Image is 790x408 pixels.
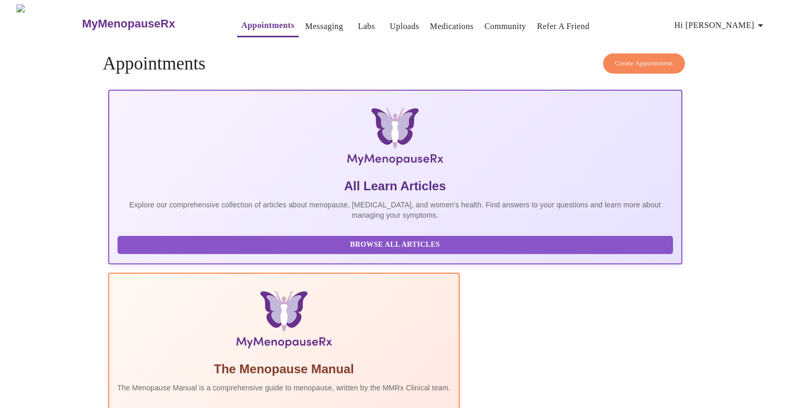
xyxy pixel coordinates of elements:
[118,178,673,194] h5: All Learn Articles
[426,16,478,37] button: Medications
[615,58,673,69] span: Create Appointment
[537,19,590,34] a: Refer a Friend
[675,18,767,33] span: Hi [PERSON_NAME]
[241,18,294,33] a: Appointments
[237,15,298,37] button: Appointments
[430,19,474,34] a: Medications
[203,107,587,170] img: MyMenopauseRx Logo
[670,15,771,36] button: Hi [PERSON_NAME]
[603,53,685,74] button: Create Appointment
[301,16,347,37] button: Messaging
[386,16,423,37] button: Uploads
[82,17,175,31] h3: MyMenopauseRx
[118,200,673,220] p: Explore our comprehensive collection of articles about menopause, [MEDICAL_DATA], and women's hea...
[103,53,687,74] h4: Appointments
[17,4,81,43] img: MyMenopauseRx Logo
[118,240,676,248] a: Browse All Articles
[480,16,531,37] button: Community
[118,383,451,393] p: The Menopause Manual is a comprehensive guide to menopause, written by the MMRx Clinical team.
[81,6,216,42] a: MyMenopauseRx
[170,290,398,353] img: Menopause Manual
[533,16,594,37] button: Refer a Friend
[128,238,663,251] span: Browse All Articles
[305,19,343,34] a: Messaging
[118,236,673,254] button: Browse All Articles
[390,19,419,34] a: Uploads
[350,16,383,37] button: Labs
[118,361,451,377] h5: The Menopause Manual
[358,19,375,34] a: Labs
[485,19,526,34] a: Community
